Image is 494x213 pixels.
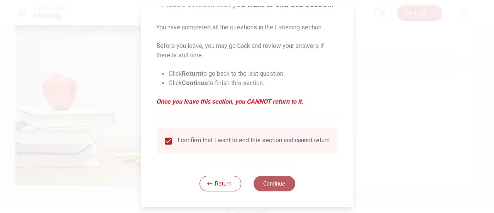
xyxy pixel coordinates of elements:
[169,78,338,88] li: Click to finish this section.
[169,69,338,78] li: Click to go back to the last question
[182,79,208,87] strong: Continue
[182,70,201,77] strong: Return
[178,136,331,146] div: I confirm that I want to end this section and cannot return.
[156,41,338,60] p: Before you leave, you may go back and review your answers if there is still time.
[156,23,338,32] p: You have completed all the questions in the Listening section.
[199,176,241,191] button: Return
[253,176,295,191] button: Continue
[156,97,338,106] em: Once you leave this section, you CANNOT return to it.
